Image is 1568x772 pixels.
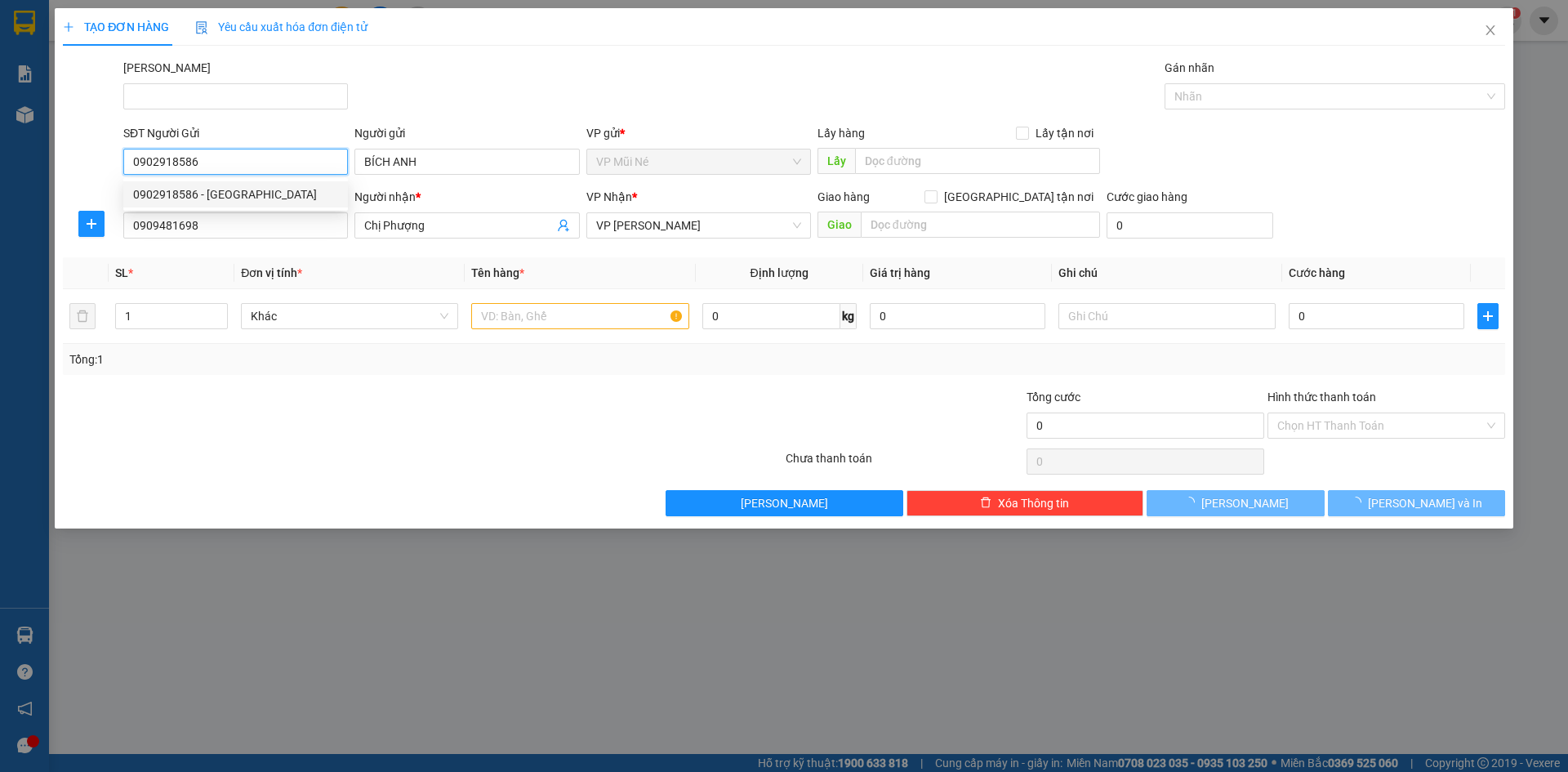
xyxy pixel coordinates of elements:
button: deleteXóa Thông tin [906,490,1144,516]
span: [PERSON_NAME] [741,494,828,512]
input: 0 [870,303,1045,329]
span: Giao hàng [817,190,870,203]
span: Đơn vị tính [241,266,302,279]
input: Ghi Chú [1058,303,1276,329]
input: Dọc đường [855,148,1100,174]
span: Giao [817,212,861,238]
th: Ghi chú [1052,257,1282,289]
div: SĐT Người Gửi [123,124,348,142]
button: [PERSON_NAME] và In [1328,490,1505,516]
input: VD: Bàn, Ghế [471,303,688,329]
span: Lấy [817,148,855,174]
label: Mã ĐH [123,61,211,74]
span: Giá trị hàng [870,266,930,279]
span: SL [115,266,128,279]
span: TẠO ĐƠN HÀNG [63,20,169,33]
button: Close [1468,8,1513,54]
span: Lấy tận nơi [1029,124,1100,142]
span: [PERSON_NAME] [1201,494,1289,512]
label: Cước giao hàng [1107,190,1187,203]
div: 0902918586 - BÍCH ANH [123,181,348,208]
span: Xóa Thông tin [998,494,1069,512]
span: Lấy hàng [817,127,865,140]
span: plus [63,21,74,33]
span: loading [1183,497,1201,508]
input: Cước giao hàng [1107,212,1273,239]
div: Chưa thanh toán [784,449,1025,478]
div: Người nhận [354,188,579,206]
div: 0902918586 - [GEOGRAPHIC_DATA] [133,185,338,203]
span: kg [840,303,857,329]
button: [PERSON_NAME] [666,490,903,516]
img: icon [195,21,208,34]
div: Người gửi [354,124,579,142]
span: plus [79,217,104,230]
span: [PERSON_NAME] và In [1368,494,1482,512]
div: VP gửi [586,124,811,142]
button: plus [1477,303,1499,329]
span: Khác [251,304,448,328]
span: Tên hàng [471,266,524,279]
span: VP Phạm Ngũ Lão [596,213,801,238]
label: Gán nhãn [1165,61,1214,74]
span: Tổng cước [1027,390,1080,404]
span: user-add [557,219,570,232]
input: Dọc đường [861,212,1100,238]
span: close [1484,24,1497,37]
span: Định lượng [751,266,808,279]
span: delete [980,497,991,510]
span: Cước hàng [1289,266,1345,279]
button: plus [78,211,105,237]
span: [GEOGRAPHIC_DATA] tận nơi [938,188,1100,206]
label: Hình thức thanh toán [1267,390,1376,404]
span: Yêu cầu xuất hóa đơn điện tử [195,20,367,33]
button: [PERSON_NAME] [1147,490,1324,516]
input: Mã ĐH [123,83,348,109]
span: VP Mũi Né [596,149,801,174]
button: delete [69,303,96,329]
span: loading [1350,497,1368,508]
div: Tổng: 1 [69,350,605,368]
span: VP Nhận [586,190,632,203]
span: plus [1478,310,1498,323]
